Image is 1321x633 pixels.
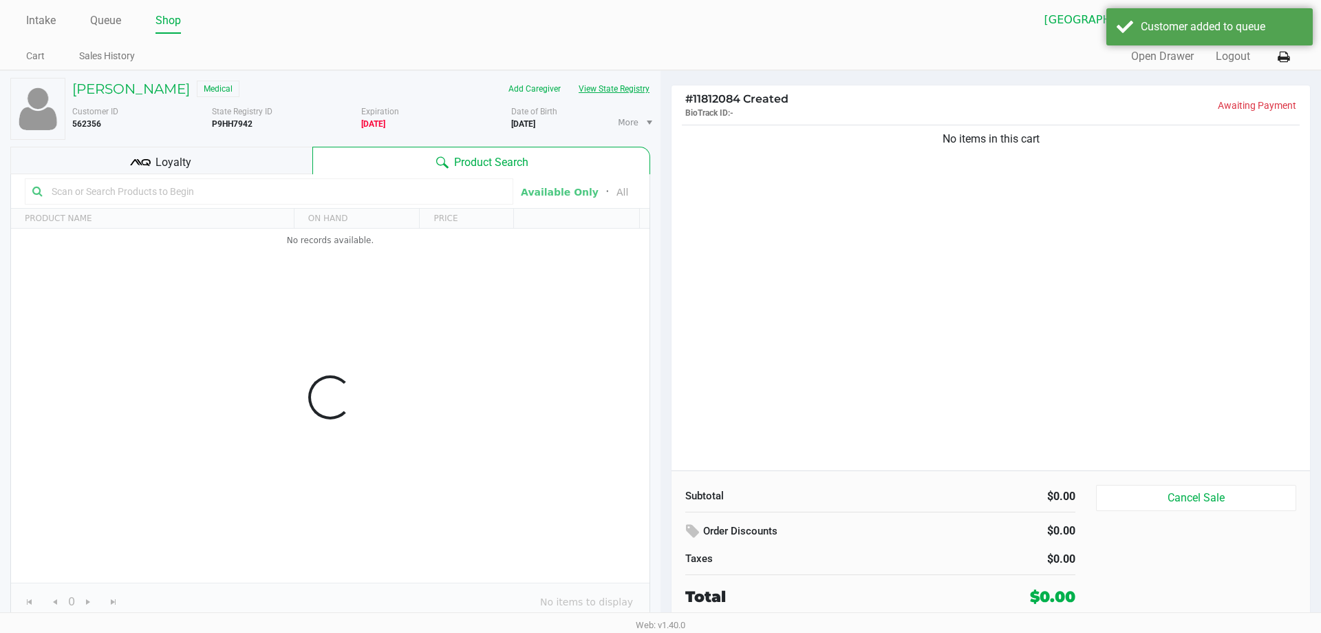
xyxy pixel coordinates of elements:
div: Taxes [685,551,870,567]
p: Awaiting Payment [991,98,1296,113]
div: $0.00 [891,551,1076,568]
span: Customer ID [72,107,118,116]
h5: [PERSON_NAME] [72,81,190,97]
div: No items in this cart [682,131,1300,147]
span: Product Search [454,154,528,171]
div: Order Discounts [685,519,938,544]
li: More [612,111,655,134]
div: $0.00 [1030,585,1075,608]
span: - [730,108,733,118]
div: Customer added to queue [1141,19,1302,35]
a: Queue [90,11,121,30]
b: [DATE] [511,119,535,129]
span: BioTrack ID: [685,108,730,118]
button: Logout [1216,48,1250,65]
button: Add Caregiver [500,78,570,100]
div: Data table [11,209,649,583]
span: Date of Birth [511,107,557,116]
div: Subtotal [685,488,870,504]
span: Web: v1.40.0 [636,620,685,630]
span: Medical [197,81,239,97]
div: Total [685,585,932,608]
a: Intake [26,11,56,30]
a: Shop [155,11,181,30]
span: # [685,92,693,105]
button: Select [1187,8,1207,32]
div: $0.00 [891,488,1076,505]
b: Medical card expired [361,119,385,129]
button: Open Drawer [1131,48,1194,65]
a: Cart [26,48,45,65]
span: Expiration [361,107,399,116]
span: [GEOGRAPHIC_DATA] [1044,12,1179,28]
b: 562356 [72,119,101,129]
button: View State Registry [570,78,650,100]
button: Cancel Sale [1096,485,1296,511]
span: State Registry ID [212,107,272,116]
span: 11812084 Created [685,92,788,105]
a: Sales History [79,48,135,65]
span: More [618,116,638,129]
span: Loyalty [155,154,191,171]
div: $0.00 [959,519,1075,543]
b: P9HH7942 [212,119,253,129]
